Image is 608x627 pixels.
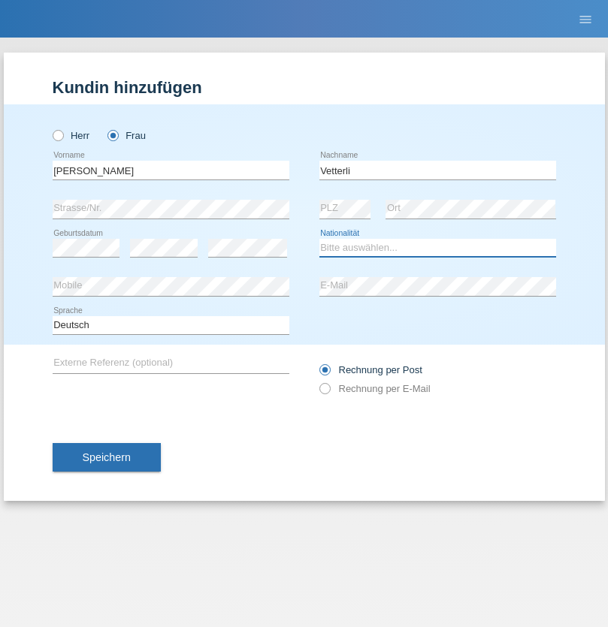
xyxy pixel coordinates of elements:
input: Frau [107,130,117,140]
i: menu [578,12,593,27]
input: Herr [53,130,62,140]
label: Rechnung per E-Mail [319,383,431,394]
label: Frau [107,130,146,141]
a: menu [570,14,600,23]
label: Herr [53,130,90,141]
label: Rechnung per Post [319,364,422,375]
button: Speichern [53,443,161,472]
span: Speichern [83,451,131,463]
input: Rechnung per Post [319,364,329,383]
input: Rechnung per E-Mail [319,383,329,402]
h1: Kundin hinzufügen [53,78,556,97]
